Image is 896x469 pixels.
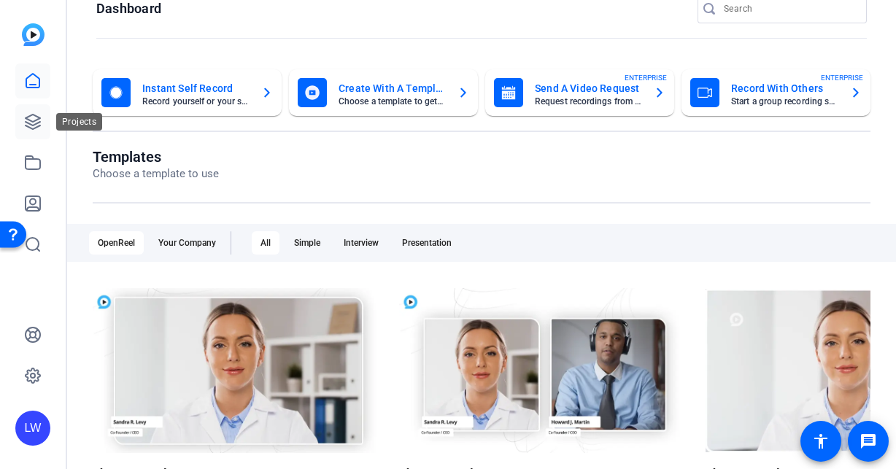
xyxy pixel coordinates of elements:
[393,231,460,255] div: Presentation
[93,148,219,166] h1: Templates
[625,72,667,83] span: ENTERPRISE
[22,23,45,46] img: blue-gradient.svg
[150,231,225,255] div: Your Company
[821,72,863,83] span: ENTERPRISE
[93,166,219,182] p: Choose a template to use
[535,97,642,106] mat-card-subtitle: Request recordings from anyone, anywhere
[335,231,387,255] div: Interview
[812,433,830,450] mat-icon: accessibility
[860,433,877,450] mat-icon: message
[535,80,642,97] mat-card-title: Send A Video Request
[142,97,250,106] mat-card-subtitle: Record yourself or your screen
[89,231,144,255] div: OpenReel
[339,97,446,106] mat-card-subtitle: Choose a template to get started
[289,69,478,116] button: Create With A TemplateChoose a template to get started
[93,69,282,116] button: Instant Self RecordRecord yourself or your screen
[142,80,250,97] mat-card-title: Instant Self Record
[681,69,870,116] button: Record With OthersStart a group recording sessionENTERPRISE
[485,69,674,116] button: Send A Video RequestRequest recordings from anyone, anywhereENTERPRISE
[731,97,838,106] mat-card-subtitle: Start a group recording session
[731,80,838,97] mat-card-title: Record With Others
[56,113,102,131] div: Projects
[339,80,446,97] mat-card-title: Create With A Template
[285,231,329,255] div: Simple
[15,411,50,446] div: LW
[252,231,279,255] div: All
